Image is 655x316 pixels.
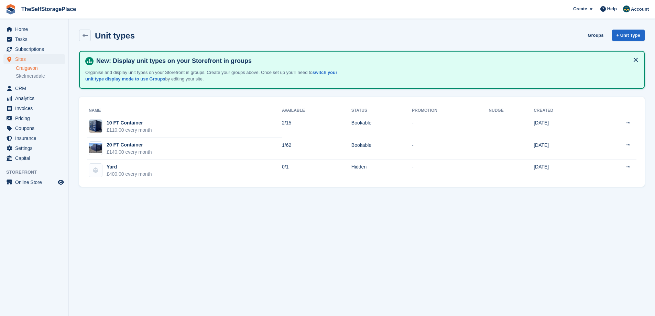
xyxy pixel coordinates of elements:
span: Home [15,24,56,34]
div: £110.00 every month [107,127,152,134]
td: Bookable [351,116,412,138]
a: menu [3,44,65,54]
th: Promotion [412,105,489,116]
span: Capital [15,153,56,163]
span: Sites [15,54,56,64]
td: Bookable [351,138,412,160]
span: Analytics [15,94,56,103]
img: stora-icon-8386f47178a22dfd0bd8f6a31ec36ba5ce8667c1dd55bd0f319d3a0aa187defe.svg [6,4,16,14]
div: 20 FT Container [107,141,152,149]
h2: Unit types [95,31,135,40]
a: Groups [585,30,606,41]
span: Tasks [15,34,56,44]
td: [DATE] [534,138,593,160]
img: 5378.jpeg [89,143,102,153]
span: Subscriptions [15,44,56,54]
a: + Unit Type [612,30,645,41]
td: - [412,160,489,182]
td: - [412,116,489,138]
a: menu [3,84,65,93]
th: Name [87,105,282,116]
td: 0/1 [282,160,351,182]
img: blank-unit-type-icon-ffbac7b88ba66c5e286b0e438baccc4b9c83835d4c34f86887a83fc20ec27e7b.svg [89,164,102,177]
a: Skelmersdale [16,73,65,79]
div: 10 FT Container [107,119,152,127]
div: £400.00 every month [107,171,152,178]
span: Settings [15,143,56,153]
a: TheSelfStoragePlace [19,3,79,15]
span: Create [573,6,587,12]
th: Nudge [489,105,534,116]
th: Status [351,105,412,116]
td: - [412,138,489,160]
span: Online Store [15,177,56,187]
a: menu [3,113,65,123]
a: menu [3,153,65,163]
td: [DATE] [534,160,593,182]
span: CRM [15,84,56,93]
a: Preview store [57,178,65,186]
a: menu [3,24,65,34]
th: Available [282,105,351,116]
td: [DATE] [534,116,593,138]
img: Gairoid [623,6,630,12]
a: menu [3,94,65,103]
p: Organise and display unit types on your Storefront in groups. Create your groups above. Once set ... [85,69,343,83]
td: 2/15 [282,116,351,138]
a: Craigavon [16,65,65,72]
td: Hidden [351,160,412,182]
span: Insurance [15,133,56,143]
a: menu [3,133,65,143]
span: Invoices [15,103,56,113]
img: 10foot.png [89,120,102,133]
a: menu [3,123,65,133]
span: Help [607,6,617,12]
a: menu [3,34,65,44]
a: menu [3,177,65,187]
a: menu [3,103,65,113]
div: £140.00 every month [107,149,152,156]
span: Pricing [15,113,56,123]
span: Account [631,6,649,13]
a: menu [3,143,65,153]
span: Storefront [6,169,68,176]
a: menu [3,54,65,64]
span: Coupons [15,123,56,133]
th: Created [534,105,593,116]
h4: New: Display unit types on your Storefront in groups [94,57,638,65]
td: 1/62 [282,138,351,160]
div: Yard [107,163,152,171]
